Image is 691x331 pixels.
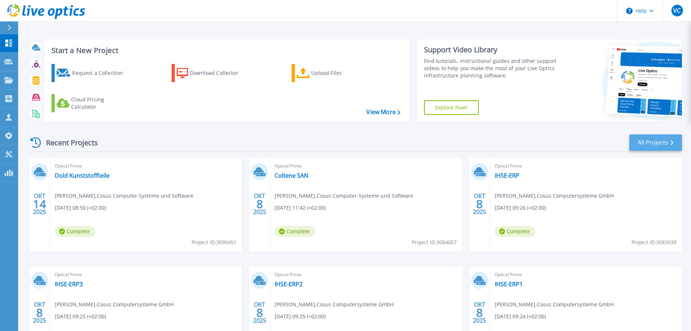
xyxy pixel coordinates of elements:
div: OKT 2025 [473,191,486,217]
span: [PERSON_NAME] , Cosus Computersysteme GmbH [55,300,174,308]
a: View More [366,109,400,116]
span: VC [673,8,680,13]
a: Explore Now! [424,100,479,115]
div: Download Collector [190,66,248,80]
a: All Projects [629,134,682,151]
span: 8 [36,310,43,316]
span: Optical Prime [495,271,678,279]
div: Support Video Library [424,45,559,55]
div: OKT 2025 [33,191,46,217]
span: [PERSON_NAME] , Cosus Computer-Systeme und Software [55,192,193,200]
span: [DATE] 09:24 (+02:00) [495,312,546,320]
span: [PERSON_NAME] , Cosus Computersysteme GmbH [495,300,614,308]
span: 8 [476,310,483,316]
span: Project ID: 3083938 [632,238,676,246]
span: Optical Prime [55,162,238,170]
span: Optical Prime [275,162,457,170]
span: [PERSON_NAME] , Cosus Computer-Systeme und Software [275,192,413,200]
a: IHSE-ERP [495,172,519,179]
span: Optical Prime [495,162,678,170]
div: Recent Projects [28,134,108,152]
span: [PERSON_NAME] , Cosus Computersysteme GmbH [495,192,614,200]
span: Optical Prime [275,271,457,279]
a: IHSE-ERP2 [275,280,303,288]
span: [DATE] 09:26 (+02:00) [495,204,546,212]
h3: Start a New Project [52,47,400,55]
span: Complete [275,226,315,237]
div: OKT 2025 [33,299,46,326]
span: Project ID: 3084057 [412,238,457,246]
span: 8 [476,201,483,207]
div: Upload Files [311,66,369,80]
span: Complete [55,226,95,237]
span: 8 [256,201,263,207]
a: Cloud Pricing Calculator [52,94,132,112]
div: Request a Collection [72,66,130,80]
span: [DATE] 09:25 (+02:00) [55,312,106,320]
div: OKT 2025 [253,191,267,217]
span: Project ID: 3090451 [192,238,236,246]
div: Cloud Pricing Calculator [71,96,129,110]
span: [PERSON_NAME] , Cosus Computersysteme GmbH [275,300,394,308]
span: [DATE] 11:42 (+02:00) [275,204,326,212]
a: Coltene SAN [275,172,308,179]
span: 14 [33,201,46,207]
span: Optical Prime [55,271,238,279]
span: Complete [495,226,535,237]
div: OKT 2025 [473,299,486,326]
div: OKT 2025 [253,299,267,326]
span: [DATE] 09:25 (+02:00) [275,312,326,320]
span: [DATE] 08:50 (+02:00) [55,204,106,212]
a: Download Collector [172,64,252,82]
a: Dold Kunststoffteile [55,172,110,179]
a: IHSE-ERP3 [55,280,83,288]
div: Find tutorials, instructional guides and other support videos to help you make the most of your L... [424,57,559,79]
a: Request a Collection [52,64,132,82]
a: Upload Files [292,64,373,82]
span: 8 [256,310,263,316]
a: IHSE-ERP1 [495,280,523,288]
